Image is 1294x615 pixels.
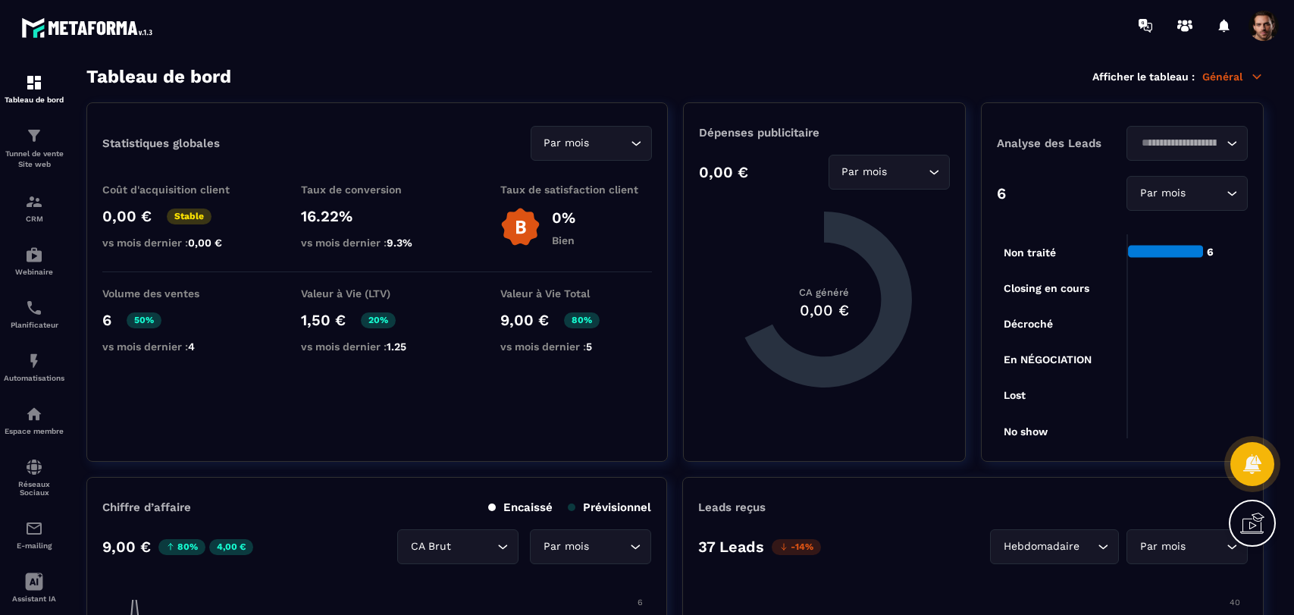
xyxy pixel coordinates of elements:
p: vs mois dernier : [102,340,254,353]
img: logo [21,14,158,42]
p: 80% [564,312,600,328]
p: Dépenses publicitaire [699,126,950,140]
p: Stable [167,209,211,224]
span: 4 [188,340,195,353]
p: 6 [997,184,1006,202]
span: Par mois [1136,538,1189,555]
p: -14% [772,539,821,555]
input: Search for option [1083,538,1094,555]
span: 1.25 [387,340,406,353]
p: Assistant IA [4,595,64,603]
p: Valeur à Vie Total [500,287,652,300]
span: Par mois [540,135,593,152]
p: 50% [127,312,161,328]
span: 9.3% [387,237,412,249]
span: Par mois [1136,185,1189,202]
img: automations [25,405,43,423]
p: 0% [552,209,575,227]
p: Bien [552,234,575,246]
a: automationsautomationsEspace membre [4,394,64,447]
div: Search for option [829,155,950,190]
p: Taux de conversion [301,184,453,196]
p: Espace membre [4,427,64,435]
p: 1,50 € [301,311,346,329]
span: Par mois [838,164,891,180]
a: schedulerschedulerPlanificateur [4,287,64,340]
img: social-network [25,458,43,476]
p: E-mailing [4,541,64,550]
p: Leads reçus [698,500,766,514]
tspan: Non traité [1004,246,1056,259]
div: Search for option [1126,529,1248,564]
a: emailemailE-mailing [4,508,64,561]
p: Analyse des Leads [997,136,1123,150]
input: Search for option [1136,135,1223,152]
p: Statistiques globales [102,136,220,150]
p: Tableau de bord [4,96,64,104]
p: Planificateur [4,321,64,329]
div: Search for option [1126,126,1248,161]
p: vs mois dernier : [500,340,652,353]
p: Webinaire [4,268,64,276]
input: Search for option [891,164,925,180]
p: 20% [361,312,396,328]
a: formationformationCRM [4,181,64,234]
img: automations [25,246,43,264]
p: Réseaux Sociaux [4,480,64,497]
p: vs mois dernier : [301,237,453,249]
div: Search for option [397,529,519,564]
tspan: Décroché [1004,318,1053,330]
span: 5 [586,340,592,353]
p: CRM [4,215,64,223]
span: Par mois [540,538,592,555]
tspan: No show [1004,425,1048,438]
p: Chiffre d’affaire [102,500,191,514]
span: CA Brut [407,538,454,555]
p: Encaissé [488,500,553,514]
img: formation [25,127,43,145]
div: Search for option [1126,176,1248,211]
p: 16.22% [301,207,453,225]
span: 0,00 € [188,237,222,249]
tspan: 6 [638,598,643,607]
tspan: 40 [1230,598,1240,607]
p: Automatisations [4,374,64,382]
input: Search for option [593,135,627,152]
tspan: Lost [1004,389,1026,401]
a: automationsautomationsWebinaire [4,234,64,287]
input: Search for option [454,538,493,555]
p: 37 Leads [698,538,764,556]
p: Taux de satisfaction client [500,184,652,196]
p: Volume des ventes [102,287,254,300]
p: 9,00 € [500,311,549,329]
p: Valeur à Vie (LTV) [301,287,453,300]
p: vs mois dernier : [102,237,254,249]
a: automationsautomationsAutomatisations [4,340,64,394]
img: b-badge-o.b3b20ee6.svg [500,207,540,247]
div: Search for option [530,529,651,564]
p: 9,00 € [102,538,151,556]
p: Coût d'acquisition client [102,184,254,196]
p: vs mois dernier : [301,340,453,353]
p: Prévisionnel [568,500,651,514]
p: 6 [102,311,111,329]
p: 4,00 € [209,539,253,555]
img: email [25,519,43,538]
p: 80% [158,539,205,555]
a: formationformationTableau de bord [4,62,64,115]
tspan: Closing en cours [1004,282,1089,295]
p: Général [1202,70,1264,83]
tspan: En NÉGOCIATION [1004,353,1092,366]
p: Tunnel de vente Site web [4,149,64,170]
p: 0,00 € [699,163,748,181]
a: social-networksocial-networkRéseaux Sociaux [4,447,64,508]
input: Search for option [1189,185,1223,202]
a: formationformationTunnel de vente Site web [4,115,64,181]
h3: Tableau de bord [86,66,231,87]
a: Assistant IA [4,561,64,614]
p: 0,00 € [102,207,152,225]
img: formation [25,193,43,211]
img: scheduler [25,299,43,317]
div: Search for option [990,529,1119,564]
img: automations [25,352,43,370]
